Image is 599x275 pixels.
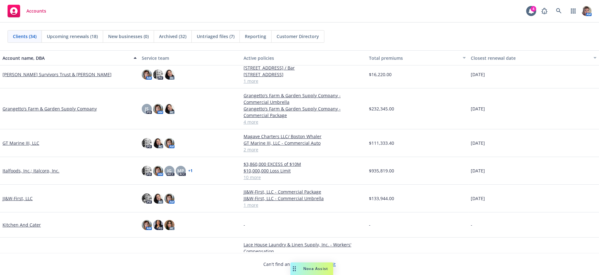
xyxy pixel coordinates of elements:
div: Closest renewal date [471,55,590,61]
a: Switch app [567,5,580,17]
a: Report a Bug [538,5,551,17]
span: $16,220.00 [369,71,392,78]
img: photo [153,104,163,114]
a: JJ&W-First, LLC - Commercial Umbrella [244,195,364,202]
a: 10 more [244,174,364,181]
a: 2 more [244,146,364,153]
a: [PERSON_NAME] Survivors Trust & [PERSON_NAME] [3,71,112,78]
span: Customer Directory [277,33,319,40]
span: $935,819.00 [369,167,394,174]
a: Search for it [310,261,336,267]
img: photo [581,6,591,16]
a: Search [552,5,565,17]
img: photo [153,70,163,80]
span: Clients (34) [13,33,36,40]
span: $111,333.40 [369,140,394,146]
a: GT Marine III, LLC [3,140,39,146]
span: $232,345.00 [369,105,394,112]
span: New businesses (0) [108,33,149,40]
a: 1 more [244,202,364,208]
span: Archived (32) [159,33,186,40]
a: 1 more [244,78,364,84]
div: Total premiums [369,55,459,61]
span: Can't find an account? [263,261,336,267]
img: photo [142,220,152,230]
button: Active policies [241,50,367,65]
img: photo [142,194,152,204]
a: Grangetto's Farm & Garden Supply Company - Commercial Umbrella [244,92,364,105]
span: - [471,222,472,228]
img: photo [153,194,163,204]
span: JS [145,105,149,112]
span: [DATE] [471,105,485,112]
a: $3,860,000 EXCESS of $10M [244,161,364,167]
span: Accounts [26,8,46,14]
a: Lace House Laundry & Linen Supply, Inc. - Workers' Compensation [244,241,364,255]
button: Service team [139,50,241,65]
a: GT Marine III, LLC - Commercial Auto [244,140,364,146]
div: Active policies [244,55,364,61]
div: Account name, DBA [3,55,130,61]
span: [DATE] [471,71,485,78]
span: Upcoming renewals (18) [47,33,98,40]
span: - [369,222,371,228]
img: photo [164,70,174,80]
img: photo [153,220,163,230]
span: [DATE] [471,140,485,146]
span: [DATE] [471,195,485,202]
img: photo [142,70,152,80]
span: Nova Assist [303,266,328,271]
img: photo [153,138,163,148]
span: Reporting [245,33,266,40]
a: [STREET_ADDRESS] [244,71,364,78]
a: Italfoods, Inc.; Italcorp, Inc. [3,167,59,174]
a: $10,000,000 Loss Limit [244,167,364,174]
img: photo [164,104,174,114]
a: 4 more [244,119,364,125]
a: JJ&W-First, LLC [3,195,33,202]
img: photo [153,166,163,176]
a: Accounts [5,2,49,20]
a: Kitchen And Cater [3,222,41,228]
img: photo [164,138,174,148]
div: Service team [142,55,239,61]
a: Grangetto's Farm & Garden Supply Company [3,105,97,112]
a: [STREET_ADDRESS] / Bar [244,65,364,71]
span: $133,944.00 [369,195,394,202]
img: photo [142,166,152,176]
a: Grangetto's Farm & Garden Supply Company - Commercial Package [244,105,364,119]
span: MP [177,167,184,174]
a: Magave Charters LLC/ Boston Whaler [244,133,364,140]
span: JG [167,167,172,174]
a: + 1 [188,169,193,173]
div: Drag to move [290,262,298,275]
span: Untriaged files (7) [197,33,234,40]
span: [DATE] [471,167,485,174]
button: Total premiums [366,50,468,65]
img: photo [164,220,174,230]
img: photo [142,138,152,148]
img: photo [164,194,174,204]
a: JJ&W-First, LLC - Commercial Package [244,188,364,195]
span: - [244,222,245,228]
div: 4 [530,6,536,12]
button: Closest renewal date [468,50,599,65]
button: Nova Assist [290,262,333,275]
